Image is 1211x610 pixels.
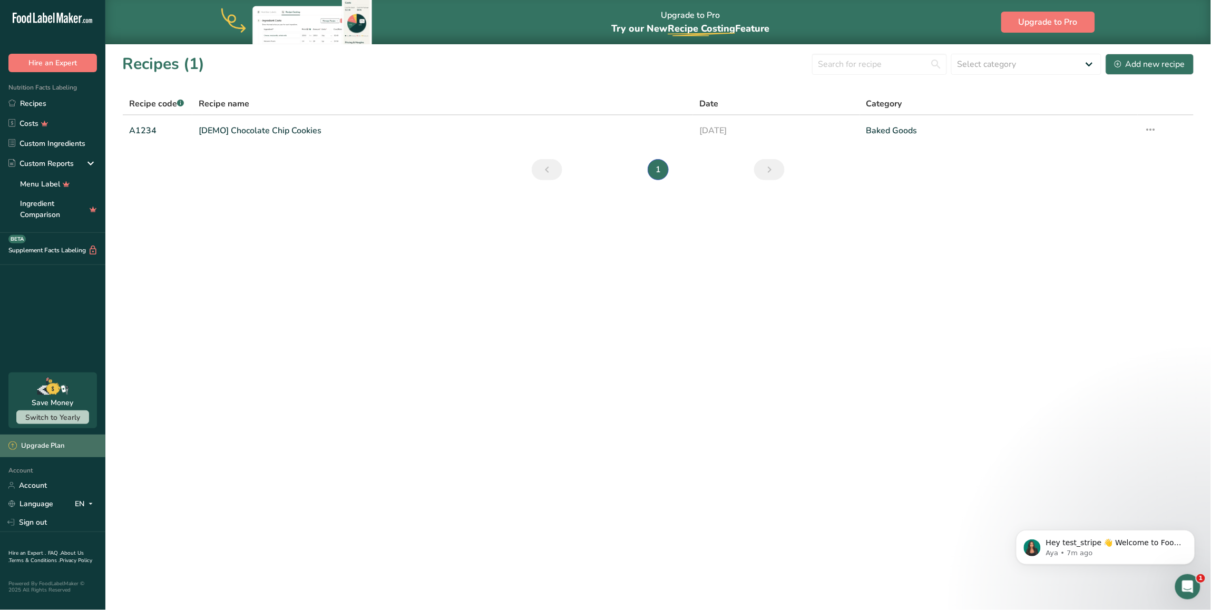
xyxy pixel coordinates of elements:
[866,120,1132,142] a: Baked Goods
[129,98,184,110] span: Recipe code
[16,410,89,424] button: Switch to Yearly
[8,581,97,593] div: Powered By FoodLabelMaker © 2025 All Rights Reserved
[25,412,80,422] span: Switch to Yearly
[1019,16,1078,28] span: Upgrade to Pro
[8,158,74,169] div: Custom Reports
[122,52,204,76] h1: Recipes (1)
[611,22,769,35] span: Try our New Feature
[60,557,92,564] a: Privacy Policy
[699,97,718,110] span: Date
[611,1,769,44] div: Upgrade to Pro
[75,498,97,510] div: EN
[129,120,186,142] a: A1234
[1175,574,1200,599] iframe: Intercom live chat
[8,441,64,451] div: Upgrade Plan
[9,557,60,564] a: Terms & Conditions .
[1197,574,1205,583] span: 1
[812,54,947,75] input: Search for recipe
[1001,12,1095,33] button: Upgrade to Pro
[866,97,902,110] span: Category
[532,159,562,180] a: Previous page
[48,549,61,557] a: FAQ .
[8,235,26,243] div: BETA
[32,397,74,408] div: Save Money
[199,97,249,110] span: Recipe name
[1115,58,1185,71] div: Add new recipe
[8,549,84,564] a: About Us .
[199,120,687,142] a: [DEMO] Chocolate Chip Cookies
[668,22,735,35] span: Recipe Costing
[754,159,785,180] a: Next page
[699,120,854,142] a: [DATE]
[8,54,97,72] button: Hire an Expert
[8,495,53,513] a: Language
[1000,508,1211,582] iframe: Intercom notifications message
[1106,54,1194,75] button: Add new recipe
[8,549,46,557] a: Hire an Expert .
